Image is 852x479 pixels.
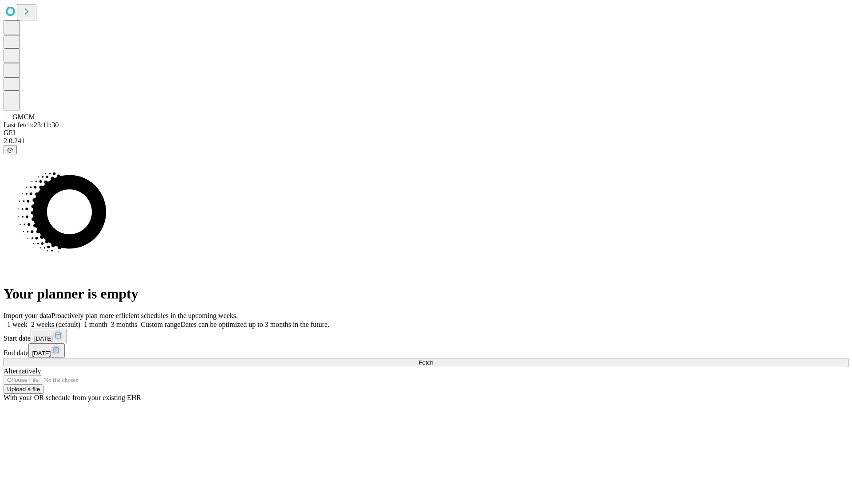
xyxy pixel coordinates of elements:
[4,145,17,154] button: @
[7,146,13,153] span: @
[4,367,41,375] span: Alternatively
[4,358,848,367] button: Fetch
[7,321,28,328] span: 1 week
[4,286,848,302] h1: Your planner is empty
[12,113,35,121] span: GMCM
[34,335,53,342] span: [DATE]
[4,329,848,343] div: Start date
[181,321,329,328] span: Dates can be optimized up to 3 months in the future.
[4,129,848,137] div: GEI
[141,321,180,328] span: Custom range
[4,137,848,145] div: 2.0.241
[84,321,107,328] span: 1 month
[28,343,65,358] button: [DATE]
[111,321,137,328] span: 3 months
[4,312,51,319] span: Import your data
[4,394,141,401] span: With your OR schedule from your existing EHR
[31,321,80,328] span: 2 weeks (default)
[4,121,59,129] span: Last fetch: 23:11:30
[32,350,51,357] span: [DATE]
[418,359,433,366] span: Fetch
[4,385,43,394] button: Upload a file
[31,329,67,343] button: [DATE]
[51,312,238,319] span: Proactively plan more efficient schedules in the upcoming weeks.
[4,343,848,358] div: End date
